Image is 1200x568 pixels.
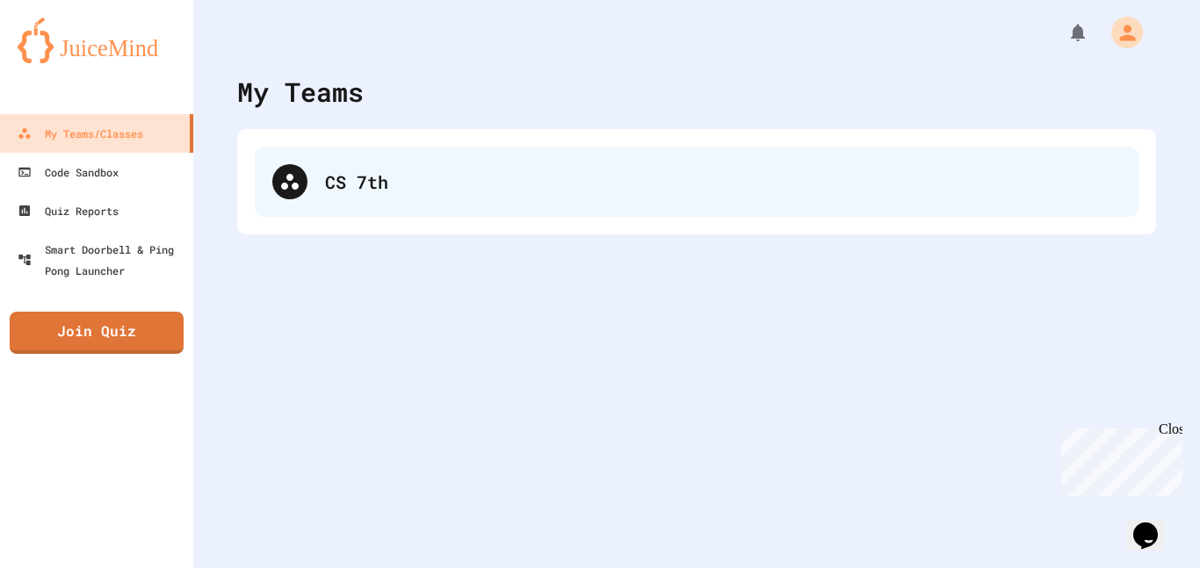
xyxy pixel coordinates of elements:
[1054,421,1182,496] iframe: chat widget
[237,72,364,111] div: My Teams
[18,123,143,144] div: My Teams/Classes
[10,312,184,354] a: Join Quiz
[1093,12,1147,53] div: My Account
[1126,498,1182,550] iframe: chat widget
[18,200,119,221] div: Quiz Reports
[18,18,176,63] img: logo-orange.svg
[18,162,119,183] div: Code Sandbox
[325,169,1121,195] div: CS 7th
[255,147,1139,217] div: CS 7th
[18,239,186,281] div: Smart Doorbell & Ping Pong Launcher
[7,7,121,111] div: Chat with us now!Close
[1035,18,1093,47] div: My Notifications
